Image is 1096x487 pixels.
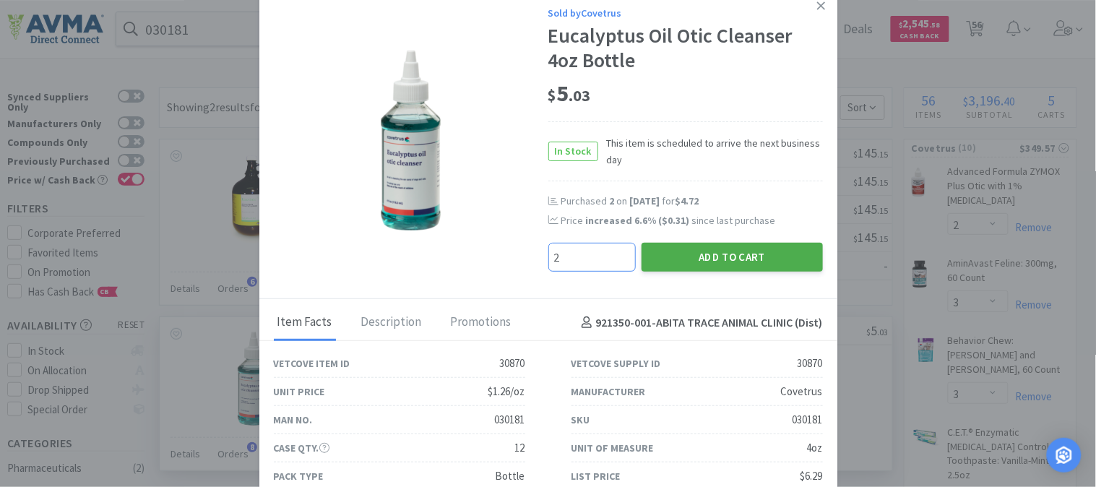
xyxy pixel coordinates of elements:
[676,194,699,207] span: $4.72
[274,355,350,371] div: Vetcove Item ID
[274,468,324,484] div: Pack Type
[1047,438,1082,473] div: Open Intercom Messenger
[571,412,590,428] div: SKU
[548,5,823,21] div: Sold by Covetrus
[781,383,823,400] div: Covetrus
[571,440,654,456] div: Unit of Measure
[358,305,426,341] div: Description
[515,439,525,457] div: 12
[500,355,525,372] div: 30870
[274,305,336,341] div: Item Facts
[488,383,525,400] div: $1.26/oz
[548,24,823,72] div: Eucalyptus Oil Otic Cleanser 4oz Bottle
[801,467,823,485] div: $6.29
[663,214,686,227] span: $0.31
[571,355,661,371] div: Vetcove Supply ID
[381,50,441,230] img: f606d3cb261b4127aa4c24cfb3432345_30870.png
[798,355,823,372] div: 30870
[549,142,597,160] span: In Stock
[642,243,823,272] button: Add to Cart
[793,411,823,428] div: 030181
[274,412,313,428] div: Man No.
[495,411,525,428] div: 030181
[561,212,823,228] div: Price since last purchase
[447,305,515,341] div: Promotions
[496,467,525,485] div: Bottle
[548,79,591,108] span: 5
[571,468,621,484] div: List Price
[569,85,591,105] span: . 03
[549,243,635,271] input: Qty
[630,194,660,207] span: [DATE]
[571,384,646,400] div: Manufacturer
[548,85,557,105] span: $
[610,194,615,207] span: 2
[274,440,329,456] div: Case Qty.
[274,384,325,400] div: Unit Price
[561,194,823,209] div: Purchased on for
[576,314,823,332] h4: 921350-001 - ABITA TRACE ANIMAL CLINIC (Dist)
[598,135,823,168] span: This item is scheduled to arrive the next business day
[807,439,823,457] div: 4oz
[586,214,690,227] span: increased 6.6 % ( )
